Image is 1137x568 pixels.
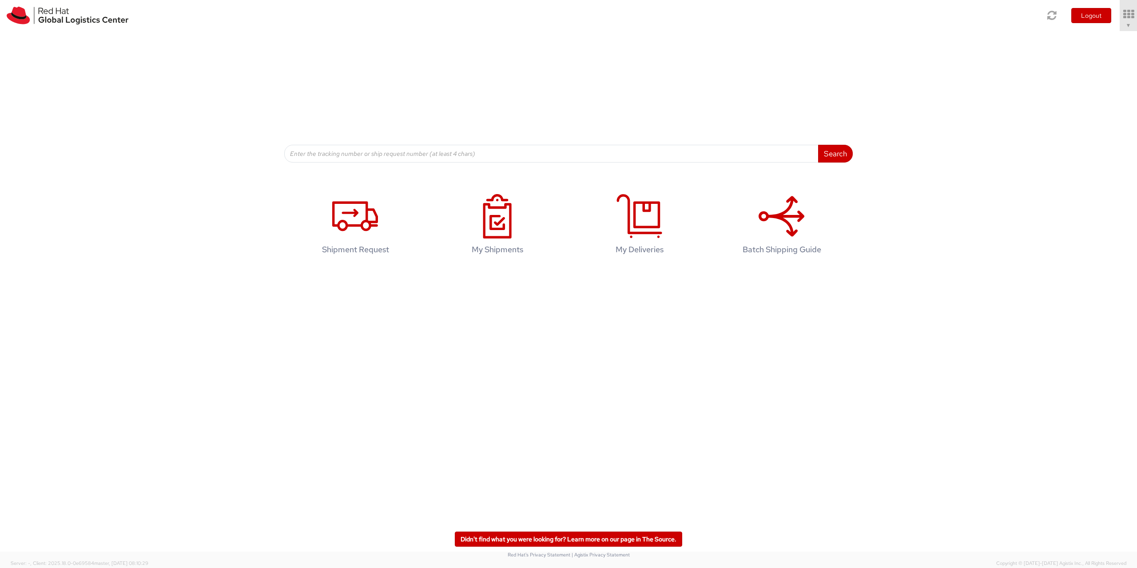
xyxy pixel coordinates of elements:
[582,245,697,254] h4: My Deliveries
[289,185,422,268] a: Shipment Request
[284,145,819,163] input: Enter the tracking number or ship request number (at least 4 chars)
[724,245,839,254] h4: Batch Shipping Guide
[30,560,32,566] span: ,
[572,552,630,558] a: | Agistix Privacy Statement
[94,560,148,566] span: master, [DATE] 08:10:29
[1071,8,1111,23] button: Logout
[7,7,128,24] img: rh-logistics-00dfa346123c4ec078e1.svg
[455,532,682,547] a: Didn't find what you were looking for? Learn more on our page in The Source.
[818,145,853,163] button: Search
[508,552,570,558] a: Red Hat's Privacy Statement
[11,560,32,566] span: Server: -
[1126,22,1131,29] span: ▼
[440,245,555,254] h4: My Shipments
[33,560,148,566] span: Client: 2025.18.0-0e69584
[431,185,564,268] a: My Shipments
[573,185,706,268] a: My Deliveries
[996,560,1126,567] span: Copyright © [DATE]-[DATE] Agistix Inc., All Rights Reserved
[715,185,848,268] a: Batch Shipping Guide
[298,245,413,254] h4: Shipment Request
